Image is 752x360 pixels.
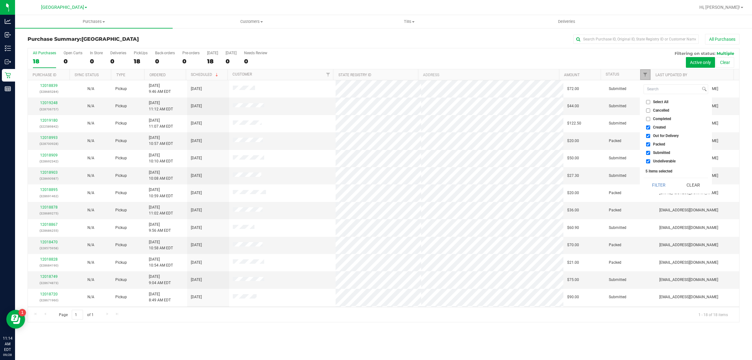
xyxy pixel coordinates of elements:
[207,51,218,55] div: [DATE]
[87,86,94,92] button: N/A
[646,159,650,163] input: Undeliverable
[87,155,94,161] button: N/A
[32,210,66,216] p: (328689275)
[3,352,12,357] p: 09/28
[699,5,740,10] span: Hi, [PERSON_NAME]!
[567,207,579,213] span: $36.00
[191,155,202,161] span: [DATE]
[40,101,58,105] a: 12019248
[338,73,371,77] a: State Registry ID
[149,257,173,268] span: [DATE] 10:54 AM EDT
[40,274,58,279] a: 12018749
[18,309,26,316] iframe: Resource center unread badge
[5,45,11,51] inline-svg: Inventory
[64,58,82,65] div: 0
[191,72,219,77] a: Scheduled
[87,191,94,195] span: Not Applicable
[149,170,173,182] span: [DATE] 10:08 AM EDT
[15,15,173,28] a: Purchases
[115,173,127,179] span: Pickup
[567,260,579,266] span: $21.00
[155,58,175,65] div: 0
[567,155,579,161] span: $50.00
[173,19,330,24] span: Customers
[149,73,166,77] a: Ordered
[646,125,650,130] input: Created
[567,103,579,109] span: $44.00
[609,294,626,300] span: Submitted
[232,72,252,77] a: Customer
[705,34,739,45] button: All Purchases
[226,51,237,55] div: [DATE]
[87,242,94,248] button: N/A
[87,260,94,266] button: N/A
[115,242,127,248] span: Pickup
[191,138,202,144] span: [DATE]
[191,260,202,266] span: [DATE]
[5,59,11,65] inline-svg: Outbound
[87,190,94,196] button: N/A
[149,83,171,95] span: [DATE] 9:46 AM EDT
[115,86,127,92] span: Pickup
[659,225,718,231] span: [EMAIL_ADDRESS][DOMAIN_NAME]
[609,277,626,283] span: Submitted
[134,58,148,65] div: 18
[40,153,58,157] a: 12018909
[87,87,94,91] span: Not Applicable
[191,103,202,109] span: [DATE]
[87,277,94,283] button: N/A
[115,260,127,266] span: Pickup
[659,242,718,248] span: [EMAIL_ADDRESS][DOMAIN_NAME]
[87,243,94,247] span: Not Applicable
[87,156,94,160] span: Not Applicable
[323,69,333,80] a: Filter
[330,15,488,28] a: Tills
[609,173,626,179] span: Submitted
[5,18,11,24] inline-svg: Analytics
[567,173,579,179] span: $27.30
[32,280,66,286] p: (328674873)
[609,225,626,231] span: Submitted
[87,120,94,126] button: N/A
[87,138,94,144] button: N/A
[244,58,267,65] div: 0
[653,117,671,121] span: Completed
[33,73,56,77] a: Purchase ID
[33,51,56,55] div: All Purchases
[191,225,202,231] span: [DATE]
[32,141,66,147] p: (328700928)
[567,190,579,196] span: $20.00
[646,151,650,155] input: Submitted
[87,207,94,213] button: N/A
[191,277,202,283] span: [DATE]
[191,294,202,300] span: [DATE]
[567,225,579,231] span: $60.90
[659,207,718,213] span: [EMAIL_ADDRESS][DOMAIN_NAME]
[646,109,650,113] input: Cancelled
[567,242,579,248] span: $70.00
[609,120,626,126] span: Submitted
[32,297,66,303] p: (328671960)
[488,15,645,28] a: Deliveries
[659,277,718,283] span: [EMAIL_ADDRESS][DOMAIN_NAME]
[564,73,580,77] a: Amount
[191,242,202,248] span: [DATE]
[550,19,584,24] span: Deliveries
[149,274,171,286] span: [DATE] 9:04 AM EDT
[75,73,99,77] a: Sync Status
[149,100,173,112] span: [DATE] 11:12 AM EDT
[644,178,674,192] button: Filter
[54,310,99,320] span: Page of 1
[134,51,148,55] div: PickUps
[609,242,621,248] span: Packed
[149,187,173,199] span: [DATE] 10:59 AM EDT
[567,120,581,126] span: $122.50
[115,190,127,196] span: Pickup
[28,36,265,42] h3: Purchase Summary:
[646,117,650,121] input: Completed
[646,134,650,138] input: Out for Delivery
[659,260,718,266] span: [EMAIL_ADDRESS][DOMAIN_NAME]
[115,103,127,109] span: Pickup
[645,169,706,173] div: 5 items selected
[5,32,11,38] inline-svg: Inbound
